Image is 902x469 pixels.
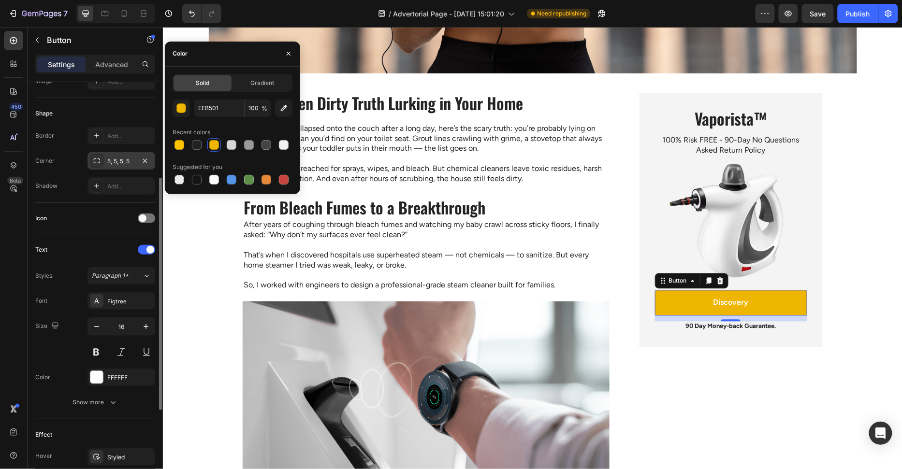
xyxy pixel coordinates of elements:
[63,8,68,19] p: 7
[196,79,209,87] span: Solid
[9,103,23,111] div: 450
[48,59,75,70] p: Settings
[47,34,129,46] p: Button
[80,274,447,468] img: gempages_582876836208313305-af2a67ca-946a-4f3e-8654-4b6d93d113e1.png
[35,373,50,382] div: Color
[107,132,153,141] div: Add...
[810,10,826,18] span: Save
[107,182,153,191] div: Add...
[35,131,54,140] div: Border
[35,452,52,460] div: Hover
[35,297,47,305] div: Font
[35,430,52,439] div: Effect
[262,104,267,113] span: %
[35,156,55,165] div: Corner
[182,4,221,23] div: Undo/Redo
[73,398,118,407] div: Show more
[107,297,153,306] div: Figtree
[173,163,222,171] div: Suggested for you
[492,263,644,289] a: Discovery
[107,373,153,382] div: FFFFFF
[87,267,155,284] button: Paragraph 1*
[35,109,53,118] div: Shape
[493,109,643,129] p: 100% Risk FREE - 90-Day No Questions Asked Return Policy
[173,128,210,137] div: Recent colors
[35,394,155,411] button: Show more
[846,9,870,19] div: Publish
[492,81,644,104] h2: Vaporista™
[537,9,586,18] span: Need republishing
[523,296,613,303] strong: 90 Day Money-back Guarantee.
[173,49,188,58] div: Color
[4,4,72,23] button: 7
[504,250,526,258] div: Button
[92,271,129,280] span: Paragraph 1*
[869,422,892,445] div: Open Intercom Messenger
[389,9,391,19] span: /
[7,177,23,185] div: Beta
[492,135,644,253] img: gempages_582876836208313305-6b5c911d-7036-463f-bf49-28217ff8f204.png
[802,4,834,23] button: Save
[35,245,47,254] div: Text
[393,9,504,19] span: Advertorial Page - [DATE] 15:01:20
[35,214,47,223] div: Icon
[95,59,128,70] p: Advanced
[838,4,878,23] button: Publish
[107,453,153,462] div: Styled
[551,271,586,281] p: Discovery
[107,157,135,166] div: 5, 5, 5, 5
[35,320,61,333] div: Size
[250,79,274,87] span: Gradient
[35,271,52,280] div: Styles
[194,99,244,117] input: Eg: FFFFFF
[35,182,58,190] div: Shadow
